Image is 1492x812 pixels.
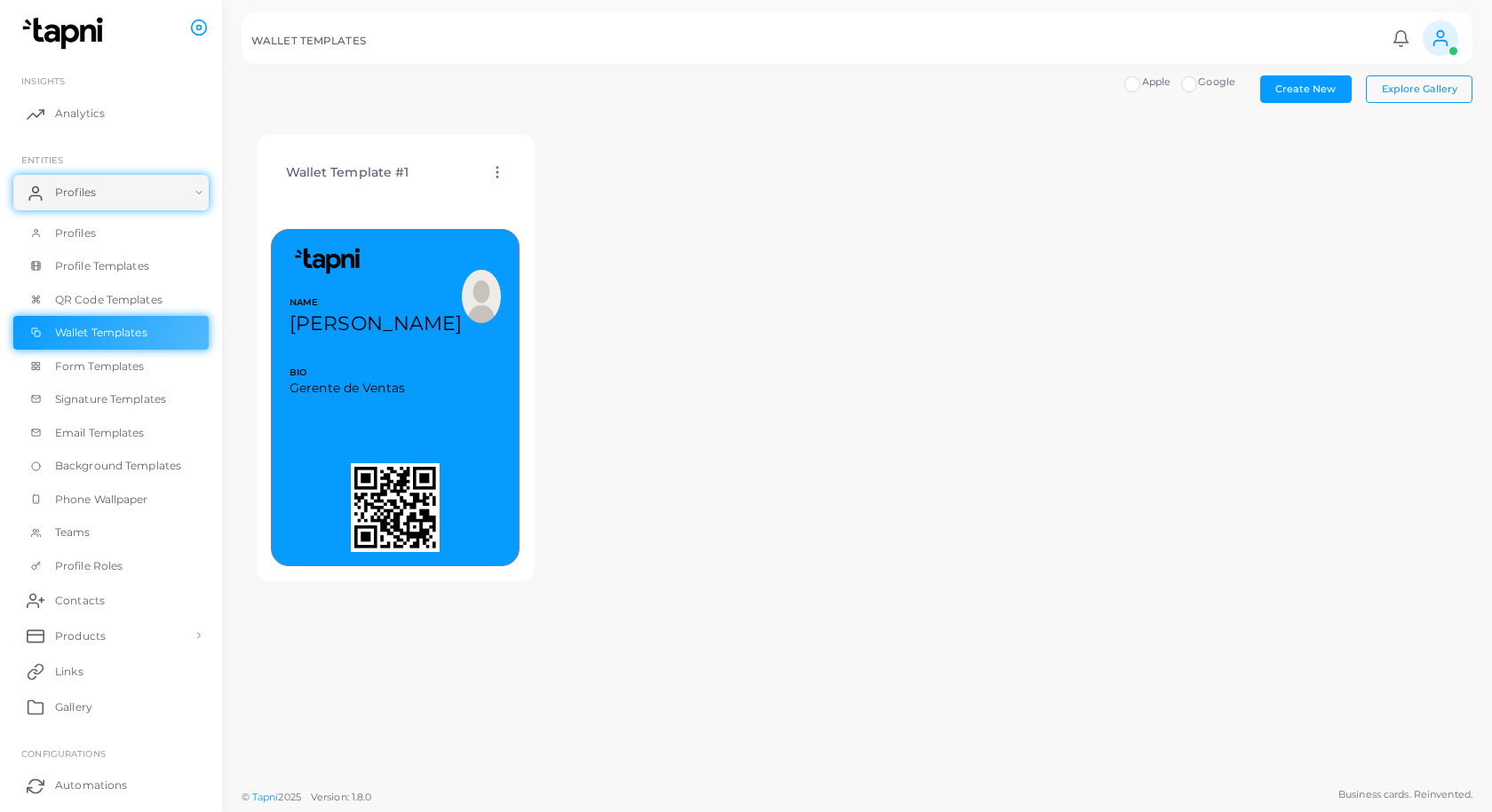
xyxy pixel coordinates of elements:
span: [PERSON_NAME] [290,311,462,335]
span: Contacts [55,593,105,609]
a: Profile Templates [13,249,209,283]
span: Gerente de Ventas [290,379,501,397]
a: Tapni [252,791,279,803]
span: Analytics [55,106,105,122]
a: Products [13,618,209,653]
span: Create New [1275,83,1336,95]
span: Apple [1142,75,1171,88]
a: QR Code Templates [13,283,209,317]
span: Gallery [55,699,92,715]
img: user.png [462,270,501,323]
span: Profile Roles [55,558,123,574]
a: Automations [13,768,209,803]
span: Wallet Templates [55,325,147,341]
span: NAME [290,296,462,310]
a: Email Templates [13,416,209,450]
a: Signature Templates [13,382,209,416]
span: Form Templates [55,359,145,374]
span: Products [55,628,106,644]
span: Signature Templates [55,391,166,407]
span: Email Templates [55,425,145,441]
img: Logo [290,248,369,274]
a: Form Templates [13,350,209,383]
span: Phone Wallpaper [55,492,148,508]
a: Wallet Templates [13,316,209,350]
a: Background Templates [13,449,209,483]
a: Teams [13,516,209,549]
a: Gallery [13,689,209,724]
span: Profile Templates [55,258,149,274]
img: logo [16,17,115,50]
span: Configurations [21,748,106,759]
a: Profiles [13,217,209,250]
span: Version: 1.8.0 [311,791,372,803]
button: Explore Gallery [1366,75,1472,102]
span: INSIGHTS [21,75,65,86]
span: BIO [290,367,501,380]
h4: Wallet Template #1 [286,165,409,180]
span: Teams [55,524,91,540]
span: Links [55,664,83,680]
span: QR Code Templates [55,292,163,308]
span: Explore Gallery [1382,83,1457,95]
button: Create New [1260,75,1352,102]
span: Google [1198,75,1235,88]
span: Automations [55,777,127,793]
a: Profile Roles [13,549,209,583]
span: Profiles [55,225,96,241]
a: Profiles [13,175,209,210]
span: Background Templates [55,458,181,474]
span: 2025 [278,790,300,805]
a: Links [13,653,209,689]
h5: WALLET TEMPLATES [251,35,366,47]
span: Profiles [55,185,96,201]
span: © [242,790,371,805]
span: ENTITIES [21,154,63,165]
span: Business cards. Reinvented. [1338,787,1472,802]
a: Phone Wallpaper [13,483,209,516]
img: QR Code [351,463,440,552]
a: Analytics [13,96,209,131]
a: Contacts [13,582,209,618]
